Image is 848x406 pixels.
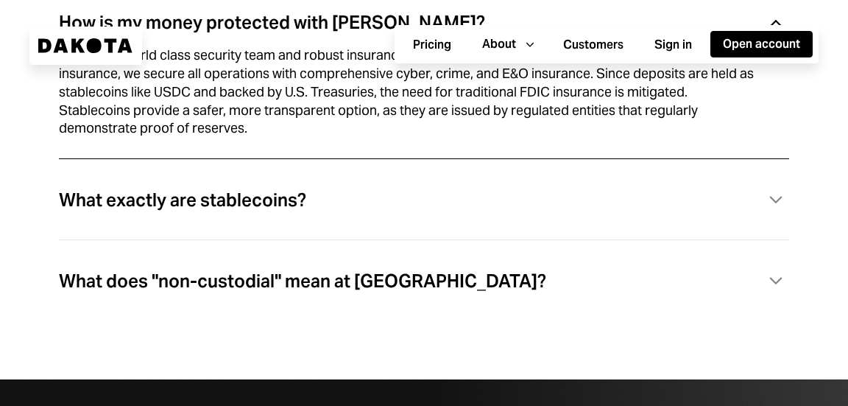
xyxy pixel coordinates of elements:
[59,191,306,210] div: What exactly are stablecoins?
[470,31,545,57] button: About
[642,30,704,59] a: Sign in
[551,30,636,59] a: Customers
[551,32,636,58] button: Customers
[59,13,485,32] div: How is my money protected with [PERSON_NAME]?
[59,46,754,138] div: We have a world class security team and robust insurance policies. While we are not a bank and do...
[400,32,464,58] button: Pricing
[710,31,813,57] button: Open account
[642,32,704,58] button: Sign in
[59,272,546,291] div: What does "non-custodial" mean at [GEOGRAPHIC_DATA]?
[482,36,516,52] div: About
[400,30,464,59] a: Pricing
